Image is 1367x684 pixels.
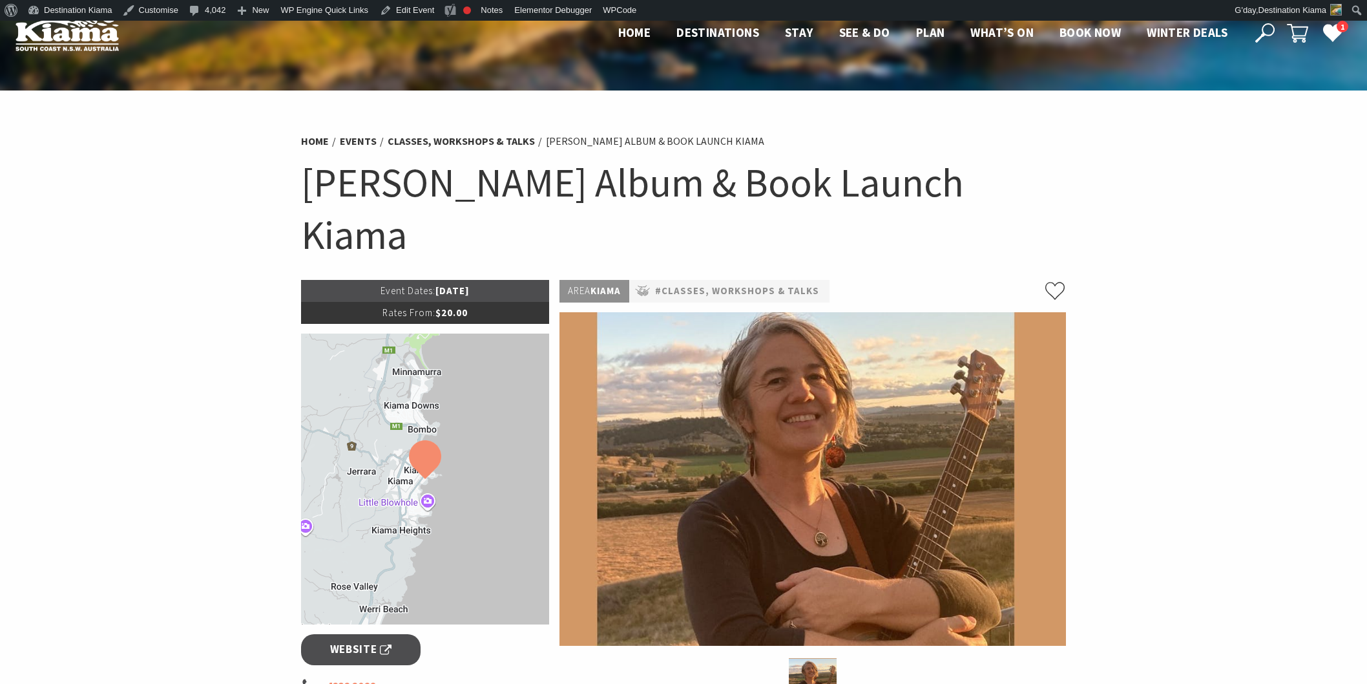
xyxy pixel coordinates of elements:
[463,6,471,14] div: Focus keyphrase not set
[916,25,945,40] span: Plan
[559,280,629,303] p: Kiama
[16,16,119,51] img: Kiama Logo
[785,25,813,40] span: Stay
[340,134,377,148] a: Events
[1059,25,1121,40] span: Book now
[618,25,651,40] span: Home
[605,23,1240,44] nav: Main Menu
[1322,23,1342,42] a: 1
[301,634,421,665] a: Website
[546,133,764,150] li: [PERSON_NAME] Album & Book Launch Kiama
[568,284,590,297] span: Area
[839,25,890,40] span: See & Do
[1337,21,1348,33] span: 1
[381,284,435,297] span: Event Dates:
[301,302,549,324] p: $20.00
[1147,25,1227,40] span: Winter Deals
[559,312,1067,646] img: Nerida Cuddy
[970,25,1034,40] span: What’s On
[301,280,549,302] p: [DATE]
[382,306,435,319] span: Rates From:
[1330,4,1342,16] img: Untitled-design-1-150x150.jpg
[655,283,819,299] a: #Classes, Workshops & Talks
[676,25,759,40] span: Destinations
[388,134,535,148] a: Classes, Workshops & Talks
[301,156,1066,261] h1: [PERSON_NAME] Album & Book Launch Kiama
[301,134,329,148] a: Home
[1258,5,1327,15] span: Destination Kiama
[330,641,392,658] span: Website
